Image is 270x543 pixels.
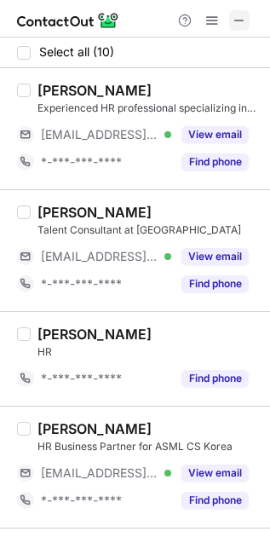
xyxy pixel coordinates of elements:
[181,370,249,387] button: Reveal Button
[37,222,260,238] div: Talent Consultant at [GEOGRAPHIC_DATA]
[39,45,114,59] span: Select all (10)
[181,126,249,143] button: Reveal Button
[181,153,249,170] button: Reveal Button
[37,204,152,221] div: [PERSON_NAME]
[37,420,152,437] div: [PERSON_NAME]
[37,326,152,343] div: [PERSON_NAME]
[181,492,249,509] button: Reveal Button
[37,82,152,99] div: [PERSON_NAME]
[41,127,158,142] span: [EMAIL_ADDRESS][DOMAIN_NAME]
[181,248,249,265] button: Reveal Button
[37,344,260,360] div: HR
[41,249,158,264] span: [EMAIL_ADDRESS][DOMAIN_NAME]
[37,101,260,116] div: Experienced HR professional specializing in Employee Relations, with strong focus on HR Complianc...
[41,465,158,481] span: [EMAIL_ADDRESS][DOMAIN_NAME]
[17,10,119,31] img: ContactOut v5.3.10
[181,275,249,292] button: Reveal Button
[37,439,260,454] div: HR Business Partner for ASML CS Korea
[181,465,249,482] button: Reveal Button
